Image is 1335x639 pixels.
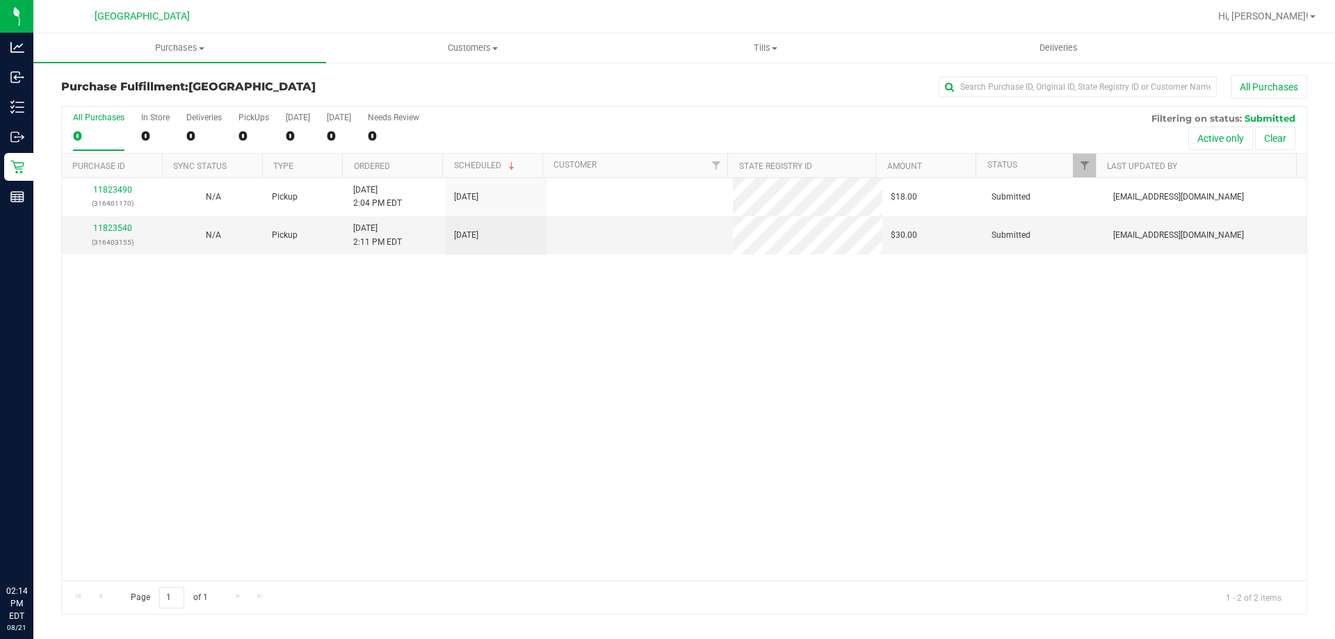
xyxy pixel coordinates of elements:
span: [EMAIL_ADDRESS][DOMAIN_NAME] [1113,229,1244,242]
span: Submitted [1245,113,1295,124]
div: 0 [368,128,419,144]
div: 0 [141,128,170,144]
h3: Purchase Fulfillment: [61,81,476,93]
inline-svg: Retail [10,160,24,174]
span: [DATE] [454,191,478,204]
div: Deliveries [186,113,222,122]
p: 08/21 [6,622,27,633]
div: In Store [141,113,170,122]
p: (316403155) [70,236,154,249]
inline-svg: Outbound [10,130,24,144]
span: [GEOGRAPHIC_DATA] [95,10,190,22]
div: 0 [186,128,222,144]
div: Needs Review [368,113,419,122]
span: Purchases [33,42,326,54]
input: 1 [159,587,184,608]
span: [DATE] 2:04 PM EDT [353,184,402,210]
span: Pickup [272,191,298,204]
div: 0 [327,128,351,144]
button: All Purchases [1231,75,1307,99]
span: Submitted [992,229,1030,242]
a: Customers [326,33,619,63]
div: 0 [73,128,124,144]
button: N/A [206,191,221,204]
a: 11823540 [93,223,132,233]
inline-svg: Inventory [10,100,24,114]
iframe: Resource center [14,528,56,569]
span: Submitted [992,191,1030,204]
a: Last Updated By [1107,161,1177,171]
a: Purchase ID [72,161,125,171]
a: Filter [1073,154,1096,177]
inline-svg: Inbound [10,70,24,84]
span: Not Applicable [206,192,221,202]
button: Active only [1188,127,1253,150]
inline-svg: Analytics [10,40,24,54]
span: [GEOGRAPHIC_DATA] [188,80,316,93]
inline-svg: Reports [10,190,24,204]
a: Deliveries [912,33,1205,63]
div: PickUps [238,113,269,122]
div: All Purchases [73,113,124,122]
span: [DATE] [454,229,478,242]
input: Search Purchase ID, Original ID, State Registry ID or Customer Name... [939,76,1217,97]
p: 02:14 PM EDT [6,585,27,622]
a: Scheduled [454,161,517,170]
a: Amount [887,161,922,171]
a: Customer [553,160,597,170]
div: [DATE] [286,113,310,122]
a: State Registry ID [739,161,812,171]
span: Filtering on status: [1151,113,1242,124]
span: Not Applicable [206,230,221,240]
a: Purchases [33,33,326,63]
span: Tills [620,42,911,54]
a: Tills [619,33,912,63]
a: Ordered [354,161,390,171]
span: $30.00 [891,229,917,242]
span: Deliveries [1021,42,1097,54]
p: (316401170) [70,197,154,210]
div: 0 [286,128,310,144]
span: 1 - 2 of 2 items [1215,587,1293,608]
span: Page of 1 [119,587,219,608]
a: Type [273,161,293,171]
a: Sync Status [173,161,227,171]
span: Hi, [PERSON_NAME]! [1218,10,1309,22]
span: [EMAIL_ADDRESS][DOMAIN_NAME] [1113,191,1244,204]
div: 0 [238,128,269,144]
span: [DATE] 2:11 PM EDT [353,222,402,248]
a: Status [987,160,1017,170]
a: 11823490 [93,185,132,195]
span: $18.00 [891,191,917,204]
div: [DATE] [327,113,351,122]
span: Pickup [272,229,298,242]
span: Customers [327,42,618,54]
button: Clear [1255,127,1295,150]
button: N/A [206,229,221,242]
a: Filter [704,154,727,177]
